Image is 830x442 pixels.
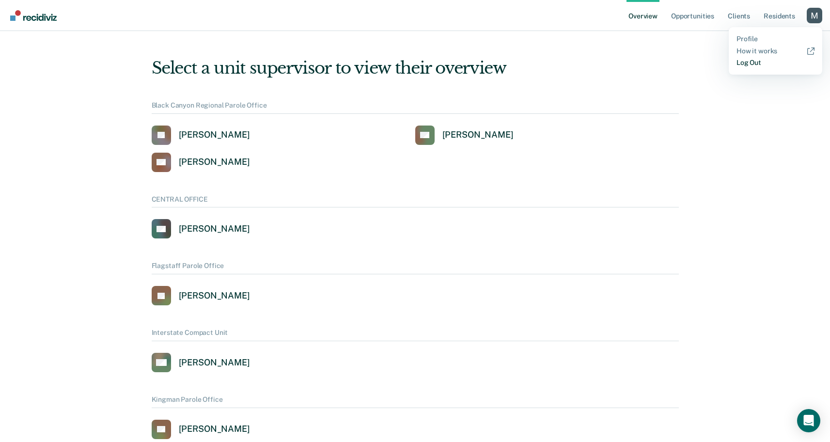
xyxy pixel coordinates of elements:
div: [PERSON_NAME] [179,223,250,235]
button: Profile dropdown button [807,8,822,23]
a: [PERSON_NAME] [152,286,250,305]
a: [PERSON_NAME] [152,420,250,439]
div: Kingman Parole Office [152,395,679,408]
a: [PERSON_NAME] [152,126,250,145]
div: [PERSON_NAME] [179,357,250,368]
div: Select a unit supervisor to view their overview [152,58,679,78]
img: Recidiviz [10,10,57,21]
div: [PERSON_NAME] [179,157,250,168]
div: Black Canyon Regional Parole Office [152,101,679,114]
div: Open Intercom Messenger [797,409,820,432]
div: [PERSON_NAME] [179,129,250,141]
a: How it works [736,47,814,55]
a: [PERSON_NAME] [152,153,250,172]
a: Profile [736,35,814,43]
div: [PERSON_NAME] [179,290,250,301]
div: [PERSON_NAME] [179,424,250,435]
div: [PERSON_NAME] [442,129,514,141]
a: Log Out [736,59,814,67]
div: Interstate Compact Unit [152,329,679,341]
a: [PERSON_NAME] [152,353,250,372]
div: Flagstaff Parole Office [152,262,679,274]
a: [PERSON_NAME] [152,219,250,238]
div: CENTRAL OFFICE [152,195,679,208]
a: [PERSON_NAME] [415,126,514,145]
